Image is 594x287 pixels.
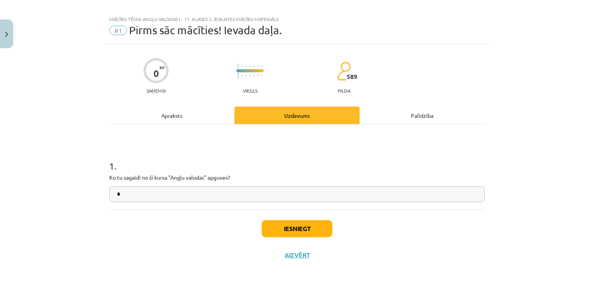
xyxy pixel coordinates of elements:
[129,24,282,37] span: Pirms sāc mācīties! Ievada daļa.
[109,26,127,35] span: #1
[338,88,350,93] p: pilda
[238,63,239,79] img: icon-long-line-d9ea69661e0d244f92f715978eff75569469978d946b2353a9bb055b3ed8787d.svg
[242,65,243,67] img: icon-short-line-57e1e144782c952c97e751825c79c345078a6d821885a25fce030b3d8c18986b.svg
[159,65,164,70] span: XP
[109,16,485,22] div: Mācību tēma: Angļu valodas i - 11. klases 2. ieskaites mācību materiāls
[109,173,485,182] p: Ko tu sagaidi no šī kursa "Angļu valodas" apguves?
[360,107,485,124] div: Palīdzība
[261,65,262,67] img: icon-short-line-57e1e144782c952c97e751825c79c345078a6d821885a25fce030b3d8c18986b.svg
[257,65,258,67] img: icon-short-line-57e1e144782c952c97e751825c79c345078a6d821885a25fce030b3d8c18986b.svg
[337,61,351,81] img: students-c634bb4e5e11cddfef0936a35e636f08e4e9abd3cc4e673bd6f9a4125e45ecb1.svg
[261,74,262,76] img: icon-short-line-57e1e144782c952c97e751825c79c345078a6d821885a25fce030b3d8c18986b.svg
[246,74,246,76] img: icon-short-line-57e1e144782c952c97e751825c79c345078a6d821885a25fce030b3d8c18986b.svg
[262,220,332,237] button: Iesniegt
[347,73,357,80] span: 589
[154,68,159,79] div: 0
[234,107,360,124] div: Uzdevums
[242,74,243,76] img: icon-short-line-57e1e144782c952c97e751825c79c345078a6d821885a25fce030b3d8c18986b.svg
[109,147,485,171] h1: 1 .
[246,65,246,67] img: icon-short-line-57e1e144782c952c97e751825c79c345078a6d821885a25fce030b3d8c18986b.svg
[5,32,8,37] img: icon-close-lesson-0947bae3869378f0d4975bcd49f059093ad1ed9edebbc8119c70593378902aed.svg
[109,107,234,124] div: Apraksts
[257,74,258,76] img: icon-short-line-57e1e144782c952c97e751825c79c345078a6d821885a25fce030b3d8c18986b.svg
[282,251,312,259] button: Aizvērt
[143,88,169,93] p: Saņemsi
[243,88,257,93] p: Viegls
